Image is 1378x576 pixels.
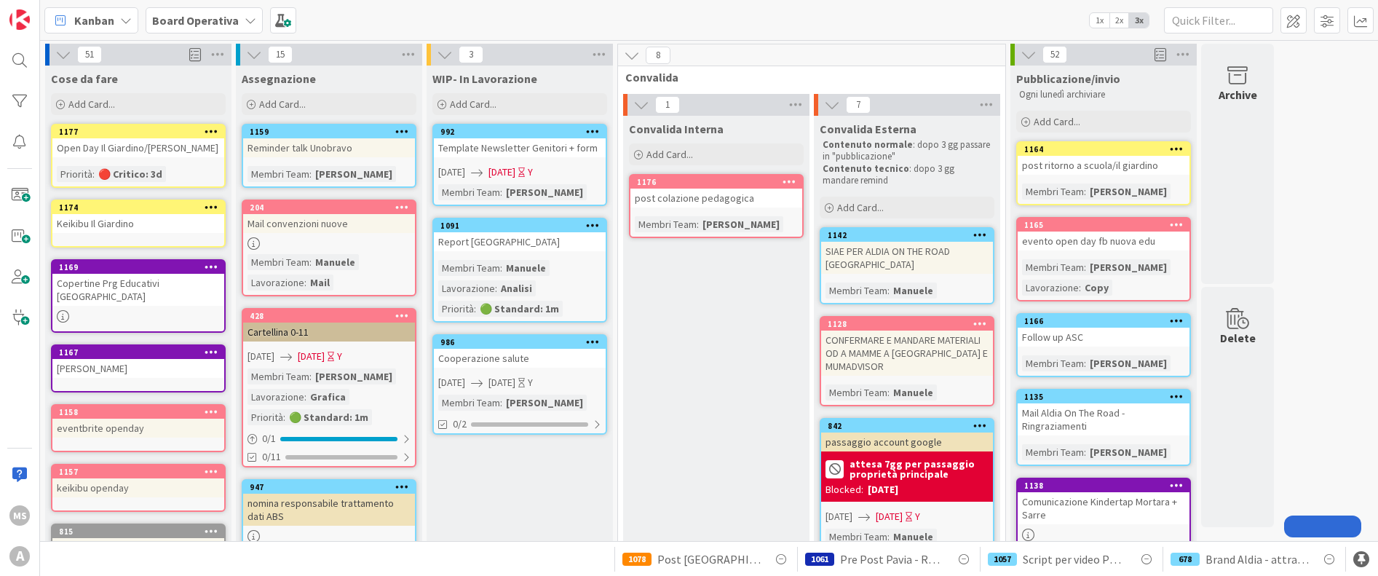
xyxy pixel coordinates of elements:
[528,165,533,180] div: Y
[646,148,693,161] span: Add Card...
[821,229,993,242] div: 1142
[243,430,415,448] div: 0/1
[1018,492,1189,524] div: Comunicazione Kindertap Mortara + Sarre
[1018,218,1189,250] div: 1165evento open day fb nuova edu
[243,481,415,494] div: 947
[248,409,283,425] div: Priorità
[1018,143,1189,175] div: 1164post ritorno a scuola/il giardino
[1042,46,1067,63] span: 52
[500,184,502,200] span: :
[434,232,606,251] div: Report [GEOGRAPHIC_DATA]
[1018,315,1189,328] div: 1166
[9,505,30,526] div: MS
[59,526,224,537] div: 815
[887,283,890,299] span: :
[438,280,495,296] div: Lavorazione
[438,260,500,276] div: Membri Team
[1016,71,1120,86] span: Pubblicazione/invio
[440,337,606,347] div: 986
[1016,313,1191,377] a: 1166Follow up ASCMembri Team:[PERSON_NAME]
[242,200,416,296] a: 204Mail convenzioni nuoveMembri Team:ManueleLavorazione:Mail
[988,553,1017,566] div: 1057
[248,368,309,384] div: Membri Team
[1219,86,1257,103] div: Archive
[502,395,587,411] div: [PERSON_NAME]
[1022,184,1084,200] div: Membri Team
[250,311,415,321] div: 428
[248,349,274,364] span: [DATE]
[52,478,224,497] div: keikibu openday
[59,407,224,417] div: 1158
[432,334,607,435] a: 986Cooperazione salute[DATE][DATE]YMembri Team:[PERSON_NAME]0/2
[1018,328,1189,347] div: Follow up ASC
[646,47,670,64] span: 8
[243,309,415,342] div: 428Cartellina 0-11
[51,259,226,333] a: 1169Copertine Prg Educativi [GEOGRAPHIC_DATA]
[887,384,890,401] span: :
[52,261,224,306] div: 1169Copertine Prg Educativi [GEOGRAPHIC_DATA]
[1220,329,1256,347] div: Delete
[248,275,304,291] div: Lavorazione
[821,317,993,331] div: 1128
[825,482,863,497] div: Blocked:
[1086,184,1171,200] div: [PERSON_NAME]
[837,201,884,214] span: Add Card...
[51,124,226,188] a: 1177Open Day Il Giardino/[PERSON_NAME]Priorità:🔴 Critico: 3d
[1024,316,1189,326] div: 1166
[242,71,316,86] span: Assegnazione
[915,509,920,524] div: Y
[440,221,606,231] div: 1091
[52,214,224,233] div: Keikibu Il Giardino
[262,449,281,465] span: 0/11
[309,368,312,384] span: :
[655,96,680,114] span: 1
[1022,444,1084,460] div: Membri Team
[250,202,415,213] div: 204
[434,336,606,349] div: 986
[629,122,724,136] span: Convalida Interna
[337,349,342,364] div: Y
[1018,390,1189,435] div: 1135Mail Aldia On The Road - Ringraziamenti
[850,459,989,479] b: attesa 7gg per passaggio proprietà principale
[285,409,372,425] div: 🟢 Standard: 1m
[52,465,224,497] div: 1157keikibu openday
[434,125,606,157] div: 992Template Newsletter Genitori + form
[52,125,224,138] div: 1177
[1024,144,1189,154] div: 1164
[95,166,166,182] div: 🔴 Critico: 3d
[52,465,224,478] div: 1157
[821,419,993,451] div: 842passaggio account google
[57,166,92,182] div: Priorità
[821,242,993,274] div: SIAE PER ALDIA ON THE ROAD [GEOGRAPHIC_DATA]
[528,375,533,390] div: Y
[438,301,474,317] div: Priorità
[52,346,224,378] div: 1167[PERSON_NAME]
[438,395,500,411] div: Membri Team
[250,127,415,137] div: 1159
[250,482,415,492] div: 947
[51,404,226,452] a: 1158eventbrite openday
[868,482,898,497] div: [DATE]
[248,254,309,270] div: Membri Team
[438,165,465,180] span: [DATE]
[59,467,224,477] div: 1157
[1018,315,1189,347] div: 1166Follow up ASC
[820,418,994,571] a: 842passaggio account googleattesa 7gg per passaggio proprietà principaleBlocked:[DATE][DATE][DATE...
[52,359,224,378] div: [PERSON_NAME]
[699,216,783,232] div: [PERSON_NAME]
[500,395,502,411] span: :
[1018,156,1189,175] div: post ritorno a scuola/il giardino
[312,254,359,270] div: Manuele
[434,336,606,368] div: 986Cooperazione salute
[1081,280,1112,296] div: Copy
[77,46,102,63] span: 51
[312,166,396,182] div: [PERSON_NAME]
[495,280,497,296] span: :
[1086,444,1171,460] div: [PERSON_NAME]
[68,98,115,111] span: Add Card...
[821,433,993,451] div: passaggio account google
[248,166,309,182] div: Membri Team
[309,254,312,270] span: :
[434,219,606,251] div: 1091Report [GEOGRAPHIC_DATA]
[242,479,416,569] a: 947nomina responsabile trattamento dati ABS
